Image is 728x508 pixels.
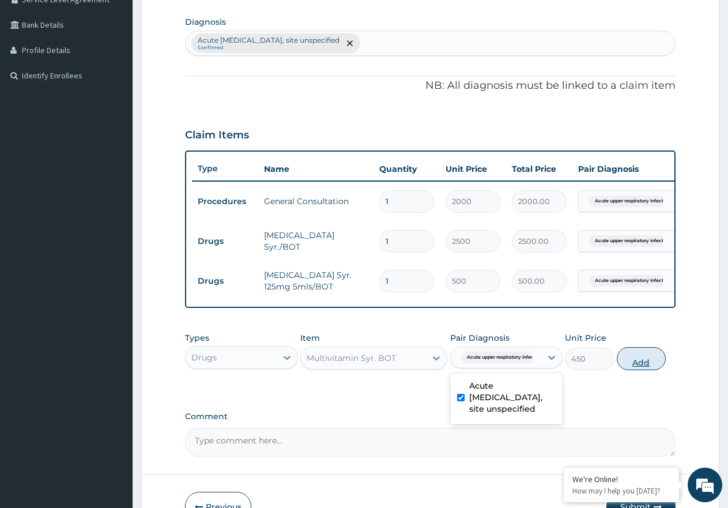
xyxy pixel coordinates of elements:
[572,157,699,180] th: Pair Diagnosis
[21,58,47,86] img: d_794563401_company_1708531726252_794563401
[374,157,440,180] th: Quantity
[67,145,159,262] span: We're online!
[345,38,355,48] span: remove selection option
[572,474,670,484] div: We're Online!
[198,36,340,45] p: Acute [MEDICAL_DATA], site unspecified
[258,264,374,298] td: [MEDICAL_DATA] Syr. 125mg 5mls/BOT
[617,347,666,370] button: Add
[192,231,258,252] td: Drugs
[589,275,673,287] span: Acute upper respiratory infect...
[440,157,506,180] th: Unit Price
[191,352,217,363] div: Drugs
[258,190,374,213] td: General Consultation
[192,270,258,292] td: Drugs
[60,65,194,80] div: Chat with us now
[198,45,340,51] small: Confirmed
[185,129,249,142] h3: Claim Items
[450,332,510,344] label: Pair Diagnosis
[185,16,226,28] label: Diagnosis
[565,332,606,344] label: Unit Price
[307,352,396,364] div: Multivitamin Syr. BOT
[189,6,217,33] div: Minimize live chat window
[185,412,676,422] label: Comment
[192,191,258,212] td: Procedures
[185,333,209,343] label: Types
[258,224,374,258] td: [MEDICAL_DATA] Syr./BOT
[589,195,673,207] span: Acute upper respiratory infect...
[185,78,676,93] p: NB: All diagnosis must be linked to a claim item
[6,315,220,355] textarea: Type your message and hit 'Enter'
[300,332,320,344] label: Item
[258,157,374,180] th: Name
[506,157,572,180] th: Total Price
[469,380,556,415] label: Acute [MEDICAL_DATA], site unspecified
[572,486,670,496] p: How may I help you today?
[461,352,545,363] span: Acute upper respiratory infect...
[589,235,673,247] span: Acute upper respiratory infect...
[192,158,258,179] th: Type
